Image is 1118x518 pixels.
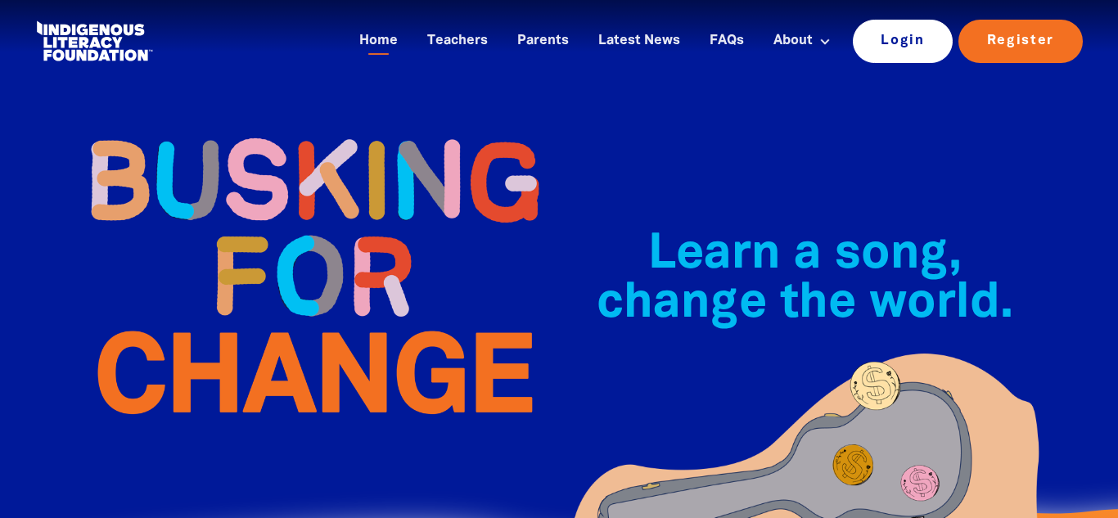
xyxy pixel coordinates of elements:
[853,20,953,62] a: Login
[764,28,841,55] a: About
[700,28,754,55] a: FAQs
[588,28,690,55] a: Latest News
[417,28,498,55] a: Teachers
[958,20,1083,62] a: Register
[507,28,579,55] a: Parents
[597,232,1013,327] span: Learn a song, change the world.
[349,28,408,55] a: Home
